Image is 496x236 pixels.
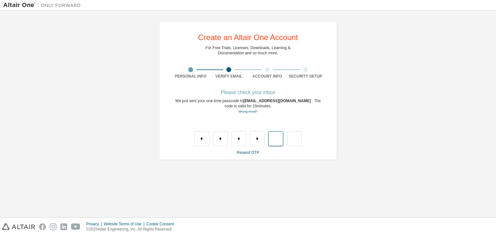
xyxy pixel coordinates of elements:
img: altair_logo.svg [2,223,35,230]
div: Please check your inbox [171,91,325,94]
div: Cookie Consent [146,221,178,227]
div: Account Info [248,74,286,79]
div: We just sent your one-time passcode to . The code is valid for 15 minutes. [171,98,325,114]
div: For Free Trials, Licenses, Downloads, Learning & Documentation and so much more. [206,45,291,56]
img: linkedin.svg [60,223,67,230]
div: Website Terms of Use [104,221,146,227]
img: Altair One [3,2,84,8]
img: facebook.svg [39,223,46,230]
img: instagram.svg [50,223,57,230]
div: Security Setup [286,74,325,79]
img: youtube.svg [71,223,80,230]
a: Go back to the registration form [238,110,257,113]
div: Create an Altair One Account [198,34,298,41]
div: Verify Email [210,74,248,79]
p: © 2025 Altair Engineering, Inc. All Rights Reserved. [86,227,178,232]
span: [EMAIL_ADDRESS][DOMAIN_NAME] [243,99,312,103]
a: Resend OTP [237,150,259,155]
div: Personal Info [171,74,210,79]
div: Privacy [86,221,104,227]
